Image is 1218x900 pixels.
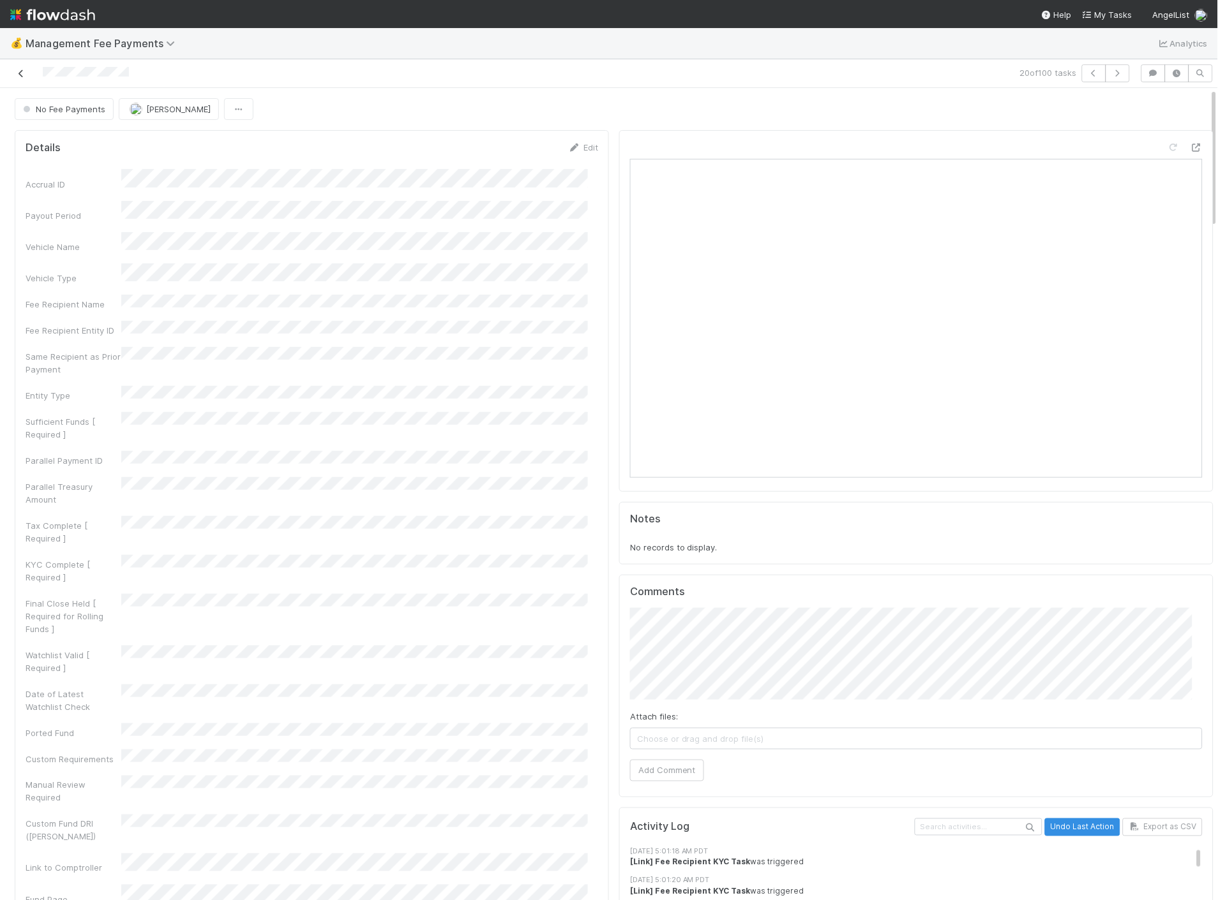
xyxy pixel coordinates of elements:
h5: Activity Log [630,821,912,834]
div: Final Close Held [ Required for Rolling Funds ] [26,597,121,635]
h5: Details [26,142,61,154]
img: avatar_e5ec2f5b-afc7-4357-8cf1-2139873d70b1.png [130,103,142,115]
div: Link to Comptroller [26,862,121,874]
div: Custom Requirements [26,753,121,765]
div: Manual Review Required [26,779,121,804]
div: Payout Period [26,209,121,222]
span: AngelList [1153,10,1190,20]
button: No Fee Payments [15,98,114,120]
div: Accrual ID [26,178,121,191]
div: Parallel Treasury Amount [26,480,121,506]
div: Vehicle Name [26,240,121,253]
h5: Comments [630,586,1203,598]
div: was triggered [630,886,1214,897]
div: Help [1041,8,1072,21]
div: Fee Recipient Entity ID [26,324,121,337]
div: Fee Recipient Name [26,298,121,311]
button: [PERSON_NAME] [119,98,219,120]
div: Date of Latest Watchlist Check [26,688,121,713]
div: KYC Complete [ Required ] [26,558,121,584]
input: Search activities... [915,818,1042,836]
a: Analytics [1157,36,1208,51]
div: No records to display. [630,541,1203,554]
button: Undo Last Action [1045,818,1120,836]
div: Entity Type [26,389,121,402]
strong: [Link] Fee Recipient KYC Task [630,887,751,896]
strong: [Link] Fee Recipient KYC Task [630,857,751,867]
a: My Tasks [1082,8,1132,21]
div: Ported Fund [26,727,121,739]
span: Management Fee Payments [26,37,181,50]
button: Export as CSV [1123,818,1203,836]
span: [PERSON_NAME] [146,104,211,114]
span: 20 of 100 tasks [1020,66,1077,79]
div: Same Recipient as Prior Payment [26,350,121,376]
div: Watchlist Valid [ Required ] [26,649,121,674]
div: was triggered [630,857,1214,868]
img: avatar_c7c7de23-09de-42ad-8e02-7981c37ee075.png [1195,9,1208,22]
div: Custom Fund DRI ([PERSON_NAME]) [26,818,121,843]
button: Add Comment [630,760,704,781]
a: Edit [568,142,598,152]
span: No Fee Payments [20,104,105,114]
div: Parallel Payment ID [26,454,121,467]
div: Vehicle Type [26,272,121,284]
img: logo-inverted-e16ddd16eac7371096b0.svg [10,4,95,26]
h5: Notes [630,513,661,526]
div: Tax Complete [ Required ] [26,519,121,545]
div: [DATE] 5:01:20 AM PDT [630,875,1214,886]
span: 💰 [10,38,23,48]
label: Attach files: [630,710,678,723]
span: My Tasks [1082,10,1132,20]
span: Choose or drag and drop file(s) [631,728,1202,749]
div: [DATE] 5:01:18 AM PDT [630,846,1214,857]
div: Sufficient Funds [ Required ] [26,415,121,441]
